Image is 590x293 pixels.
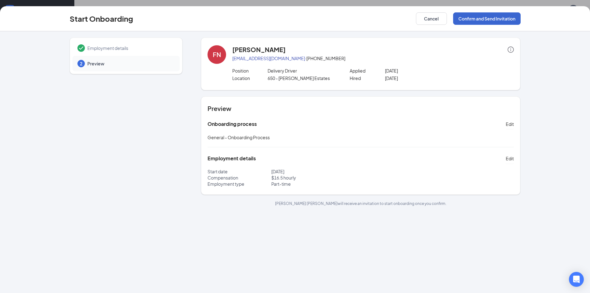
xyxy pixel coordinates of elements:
span: General - Onboarding Process [208,135,270,140]
p: $ 16.5 hourly [271,175,361,181]
button: Edit [506,119,514,129]
p: Position [232,68,268,74]
p: Compensation [208,175,271,181]
span: Edit [506,155,514,162]
h3: Start Onboarding [70,13,133,24]
p: · [PHONE_NUMBER] [232,55,514,61]
p: Delivery Driver [268,68,338,74]
p: [DATE] [385,68,455,74]
svg: Checkmark [77,44,85,52]
p: [PERSON_NAME] [PERSON_NAME] will receive an invitation to start onboarding once you confirm. [201,201,520,206]
div: FN [213,50,221,59]
h4: Preview [208,104,514,113]
a: [EMAIL_ADDRESS][DOMAIN_NAME] [232,55,305,61]
h5: Onboarding process [208,121,257,127]
p: Applied [350,68,385,74]
p: [DATE] [385,75,455,81]
p: 650 - [PERSON_NAME] Estates [268,75,338,81]
p: Hired [350,75,385,81]
p: [DATE] [271,168,361,175]
p: Start date [208,168,271,175]
p: Location [232,75,268,81]
span: Employment details [87,45,173,51]
button: Cancel [416,12,447,25]
span: Edit [506,121,514,127]
span: info-circle [508,47,514,53]
span: 2 [80,60,82,67]
button: Edit [506,153,514,163]
div: Open Intercom Messenger [569,272,584,287]
p: Employment type [208,181,271,187]
h4: [PERSON_NAME] [232,45,286,54]
h5: Employment details [208,155,256,162]
button: Confirm and Send Invitation [453,12,521,25]
span: Preview [87,60,173,67]
p: Part-time [271,181,361,187]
